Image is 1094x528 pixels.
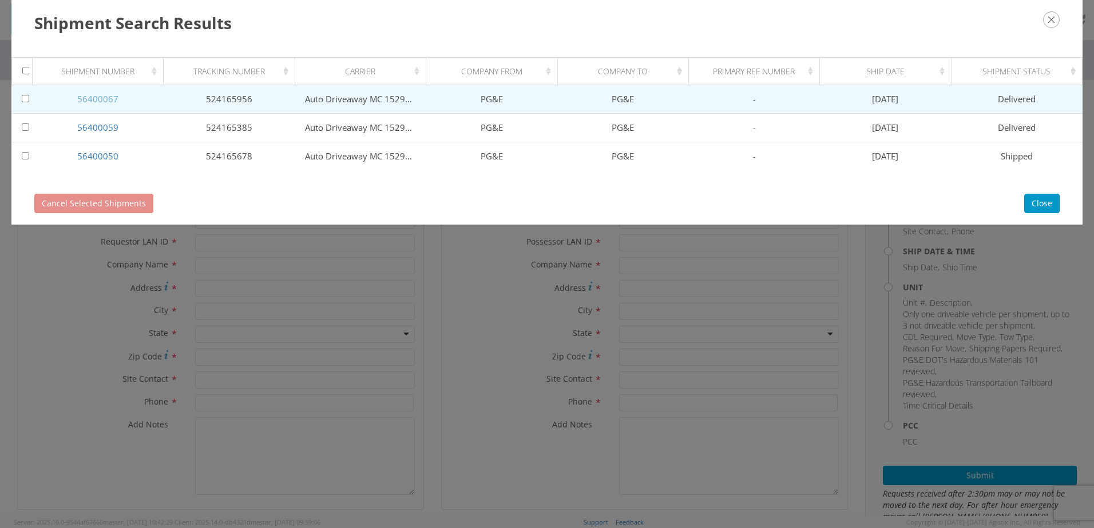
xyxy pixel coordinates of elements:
td: - [688,142,819,171]
td: 524165678 [164,142,295,171]
span: Shipped [1001,150,1033,162]
td: Auto Driveaway MC 152985 DOT 1335807 [295,114,426,142]
span: Delivered [998,122,1036,133]
td: PG&E [426,85,557,114]
span: [DATE] [872,93,898,105]
span: [DATE] [872,150,898,162]
h3: Shipment Search Results [34,11,1060,34]
a: 56400067 [77,93,118,105]
div: Ship Date [830,66,948,77]
button: Cancel Selected Shipments [34,194,153,213]
span: Delivered [998,93,1036,105]
button: Close [1024,194,1060,213]
td: PG&E [426,142,557,171]
td: PG&E [557,114,688,142]
div: Tracking Number [174,66,291,77]
td: PG&E [426,114,557,142]
td: Auto Driveaway MC 152985 DOT 1335807 [295,142,426,171]
td: 524165385 [164,114,295,142]
div: Primary Ref Number [699,66,816,77]
td: - [688,114,819,142]
td: Auto Driveaway MC 152985 DOT 1335807 [295,85,426,114]
div: Carrier [305,66,422,77]
a: 56400050 [77,150,118,162]
td: - [688,85,819,114]
td: 524165956 [164,85,295,114]
span: Cancel Selected Shipments [42,198,146,209]
td: PG&E [557,85,688,114]
div: Company To [568,66,685,77]
div: Company From [437,66,554,77]
span: [DATE] [872,122,898,133]
a: 56400059 [77,122,118,133]
td: PG&E [557,142,688,171]
div: Shipment Number [43,66,160,77]
div: Shipment Status [961,66,1079,77]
